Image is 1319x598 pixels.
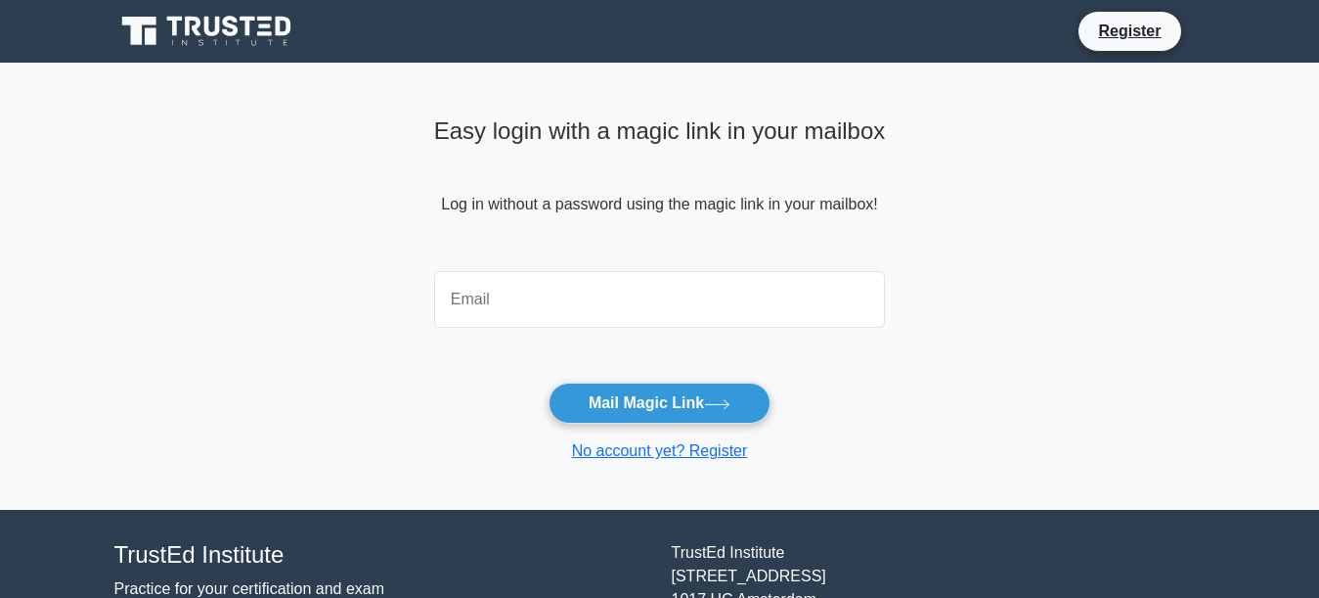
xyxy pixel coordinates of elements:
a: Practice for your certification and exam [114,580,385,597]
h4: TrustEd Institute [114,541,648,570]
h4: Easy login with a magic link in your mailbox [434,117,886,146]
input: Email [434,271,886,328]
a: Register [1086,19,1172,43]
button: Mail Magic Link [549,383,770,424]
a: No account yet? Register [572,442,748,459]
div: Log in without a password using the magic link in your mailbox! [434,110,886,263]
